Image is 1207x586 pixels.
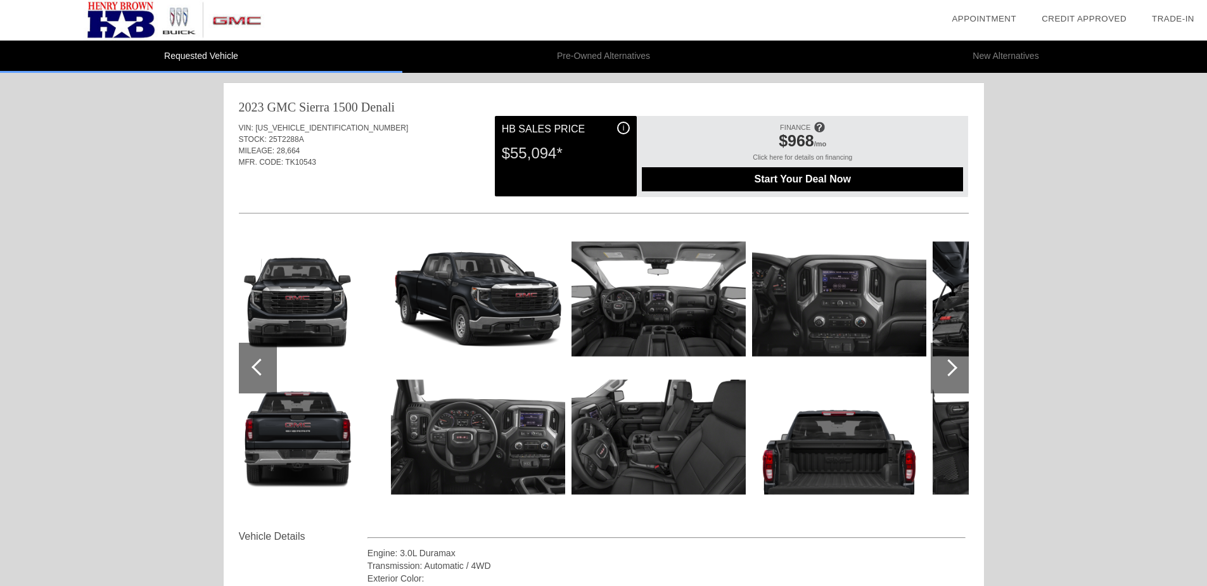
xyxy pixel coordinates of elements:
div: Transmission: Automatic / 4WD [367,559,966,572]
img: 2023gmt171916699_1280_28.png [933,372,1107,502]
div: Vehicle Details [239,529,367,544]
span: VIN: [239,124,253,132]
span: STOCK: [239,135,267,144]
img: 2023gmt171916697_1280_24.png [752,372,926,502]
span: TK10543 [285,158,316,167]
div: Click here for details on financing [642,153,963,167]
img: 2023gmt171916698_1280_25.png [933,234,1107,364]
a: Credit Approved [1042,14,1127,23]
img: 2023gmt171916688_1280_05.png [210,234,385,364]
img: 2023gmt171916690_1280_07.png [391,234,565,364]
span: 28,664 [277,146,300,155]
img: 2023gmt171916695_1280_13.png [572,372,746,502]
li: Pre-Owned Alternatives [402,41,805,73]
span: $968 [779,132,814,150]
span: i [623,124,625,132]
span: MILEAGE: [239,146,275,155]
li: New Alternatives [805,41,1207,73]
a: Appointment [952,14,1016,23]
div: $55,094* [502,137,630,170]
div: Engine: 3.0L Duramax [367,547,966,559]
div: /mo [648,132,957,153]
img: 2023gmt171916696_1280_18.png [752,234,926,364]
span: Start Your Deal Now [658,174,947,185]
span: MFR. CODE: [239,158,284,167]
div: HB Sales Price [502,122,630,137]
div: 2023 GMC Sierra 1500 [239,98,358,116]
div: Exterior Color: [367,572,966,585]
img: 2023gmt171916694_1280_12.png [572,234,746,364]
span: 25T2288A [269,135,303,144]
img: 2023gmt171916689_1280_06.png [210,372,385,502]
div: Denali [361,98,395,116]
a: Trade-In [1152,14,1194,23]
span: [US_VEHICLE_IDENTIFICATION_NUMBER] [255,124,408,132]
span: FINANCE [780,124,810,131]
img: 2023gmt171916693_1280_11.png [391,372,565,502]
div: Quoted on [DATE] 6:43:31 PM [239,175,969,196]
